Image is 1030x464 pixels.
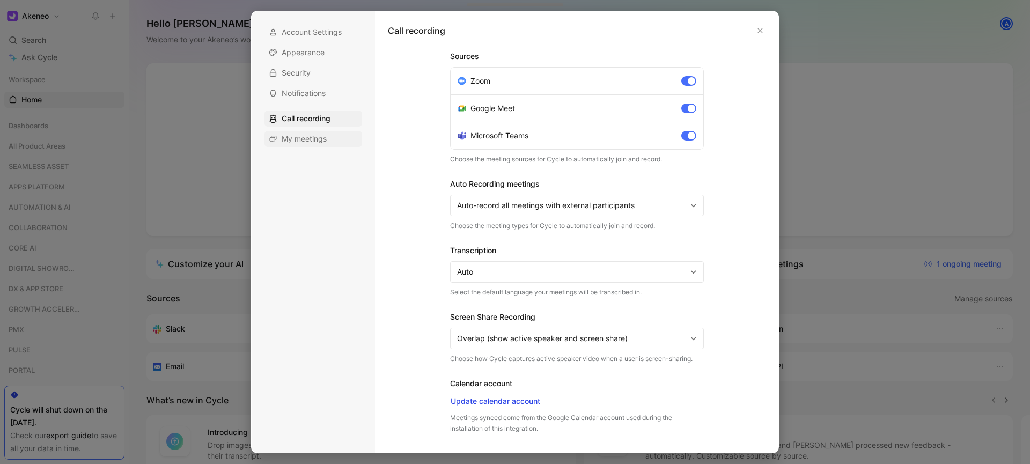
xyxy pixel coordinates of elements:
button: Auto-record all meetings with external participants [450,195,704,216]
p: Meetings synced come from the Google Calendar account used during the installation of this integr... [450,413,704,434]
div: Notifications [264,85,362,101]
span: Update calendar account [451,395,540,408]
span: Overlap (show active speaker and screen share) [457,332,687,345]
p: Select the default language your meetings will be transcribed in. [450,287,704,298]
div: Appearance [264,45,362,61]
span: Auto-record all meetings with external participants [457,199,687,212]
div: Google Meet [458,102,515,115]
h3: Auto Recording meetings [450,178,704,190]
p: Choose the meeting sources for Cycle to automatically join and record. [450,154,704,165]
h1: Call recording [388,24,445,37]
button: Update calendar account [450,394,541,408]
button: Overlap (show active speaker and screen share) [450,328,704,349]
h3: Screen Share Recording [450,311,704,323]
span: Security [282,68,311,78]
p: Choose how Cycle captures active speaker video when a user is screen-sharing. [450,353,704,364]
p: Choose the meeting types for Cycle to automatically join and record. [450,220,704,231]
div: Security [264,65,362,81]
span: Auto [457,266,687,278]
span: My meetings [282,134,327,144]
span: Appearance [282,47,325,58]
div: Zoom [458,75,490,87]
h3: Sources [450,50,704,63]
div: Account Settings [264,24,362,40]
span: Notifications [282,88,326,99]
h3: Calendar account [450,377,704,390]
h3: Transcription [450,244,704,257]
div: Microsoft Teams [458,129,528,142]
div: Call recording [264,111,362,127]
button: Auto [450,261,704,283]
div: My meetings [264,131,362,147]
span: Account Settings [282,27,342,38]
span: Call recording [282,113,330,124]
